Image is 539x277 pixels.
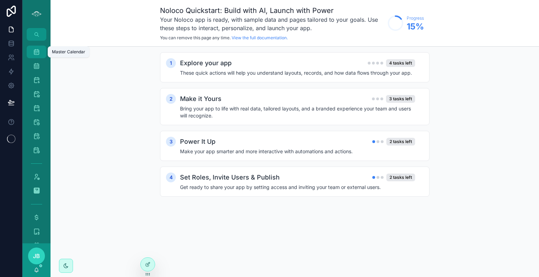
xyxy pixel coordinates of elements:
h3: Your Noloco app is ready, with sample data and pages tailored to your goals. Use these steps to i... [160,15,384,32]
span: You can remove this page any time. [160,35,231,40]
span: JB [33,252,40,260]
img: App logo [31,8,42,20]
span: Progress [407,15,424,21]
span: 15 % [407,21,424,32]
div: Master Calendar [52,49,85,55]
a: View the full documentation. [232,35,288,40]
h1: Noloco Quickstart: Build with AI, Launch with Power [160,6,384,15]
div: scrollable content [22,41,51,243]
